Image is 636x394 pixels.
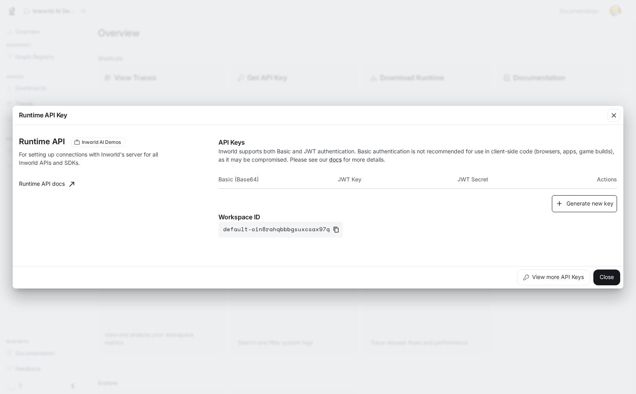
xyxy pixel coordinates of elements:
[329,156,342,163] a: docs
[19,110,67,120] p: Runtime API Key
[218,138,617,147] p: API Keys
[218,147,617,164] p: Inworld supports both Basic and JWT authentication. Basic authentication is not recommended for u...
[218,222,342,238] button: default-oin8rahqbbbgsuxcsax97q
[16,176,77,192] a: Runtime API docs
[577,170,617,189] th: Actions
[552,195,617,212] button: Generate new key
[517,270,590,285] button: View more API Keys
[19,138,65,145] h3: Runtime API
[218,170,338,189] th: Basic (Base64)
[338,170,457,189] th: JWT Key
[79,139,124,146] span: Inworld AI Demos
[19,150,164,167] p: For setting up connections with Inworld's server for all Inworld APIs and SDKs.
[593,270,620,285] button: Close
[218,212,617,222] p: Workspace ID
[71,138,125,147] div: These keys will apply to your current workspace only
[457,170,577,189] th: JWT Secret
